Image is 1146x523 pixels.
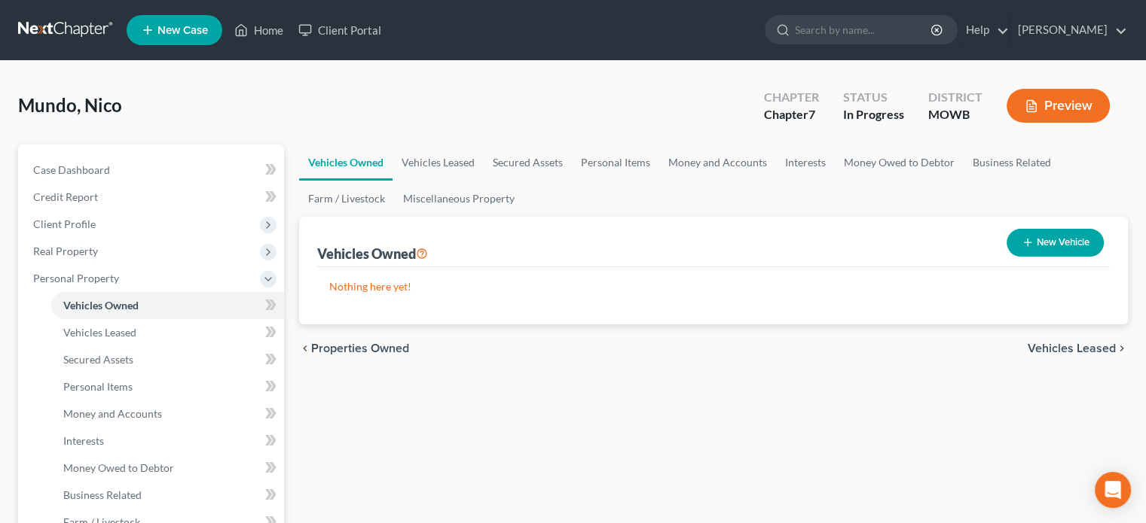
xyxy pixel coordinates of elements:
[835,144,964,181] a: Money Owed to Debtor
[63,407,162,420] span: Money and Accounts
[1010,17,1127,44] a: [PERSON_NAME]
[51,455,284,482] a: Money Owed to Debtor
[63,461,174,474] span: Money Owed to Debtor
[291,17,389,44] a: Client Portal
[1028,342,1116,354] span: Vehicles Leased
[63,326,136,339] span: Vehicles Leased
[299,181,394,217] a: Farm / Livestock
[795,16,933,44] input: Search by name...
[394,181,524,217] a: Miscellaneous Property
[33,217,96,230] span: Client Profile
[18,94,122,116] span: Mundo, Nico
[843,106,904,123] div: In Progress
[51,319,284,346] a: Vehicles Leased
[928,106,983,123] div: MOWB
[299,342,311,354] i: chevron_left
[1007,229,1104,257] button: New Vehicle
[51,346,284,373] a: Secured Assets
[964,144,1060,181] a: Business Related
[317,245,428,263] div: Vehicles Owned
[958,17,1009,44] a: Help
[484,144,572,181] a: Secured Assets
[33,272,119,284] span: Personal Property
[329,279,1098,294] p: Nothing here yet!
[299,144,393,181] a: Vehicles Owned
[1007,89,1110,123] button: Preview
[21,157,284,184] a: Case Dashboard
[21,184,284,211] a: Credit Report
[63,434,104,447] span: Interests
[843,89,904,106] div: Status
[659,144,776,181] a: Money and Accounts
[299,342,409,354] button: chevron_left Properties Owned
[1028,342,1128,354] button: Vehicles Leased chevron_right
[1095,472,1131,508] div: Open Intercom Messenger
[51,427,284,455] a: Interests
[157,25,208,36] span: New Case
[63,353,133,366] span: Secured Assets
[808,107,815,121] span: 7
[764,89,819,106] div: Chapter
[572,144,659,181] a: Personal Items
[33,163,110,176] span: Case Dashboard
[33,190,98,203] span: Credit Report
[764,106,819,123] div: Chapter
[63,380,133,393] span: Personal Items
[928,89,983,106] div: District
[63,488,142,501] span: Business Related
[227,17,291,44] a: Home
[311,342,409,354] span: Properties Owned
[1116,342,1128,354] i: chevron_right
[51,373,284,400] a: Personal Items
[51,400,284,427] a: Money and Accounts
[776,144,835,181] a: Interests
[393,144,484,181] a: Vehicles Leased
[51,292,284,319] a: Vehicles Owned
[51,482,284,509] a: Business Related
[63,299,139,312] span: Vehicles Owned
[33,245,98,257] span: Real Property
